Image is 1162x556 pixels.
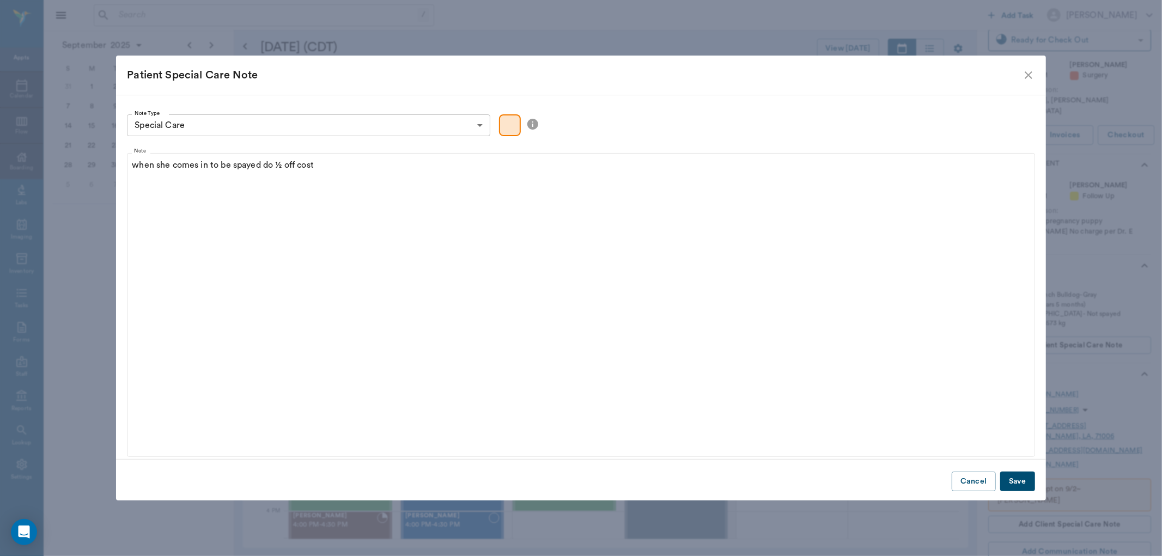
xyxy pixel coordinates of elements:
[952,472,995,492] button: Cancel
[499,114,521,136] div: Color preview
[134,148,146,155] label: Note
[1000,472,1035,492] button: Save
[132,158,1030,172] p: when she comes in to be spayed do ½ off cost
[135,109,160,117] label: Note Type
[1022,69,1035,82] button: close
[11,519,37,545] div: Open Intercom Messenger
[127,114,490,136] div: Special Care
[127,66,1021,84] div: Patient Special Care Note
